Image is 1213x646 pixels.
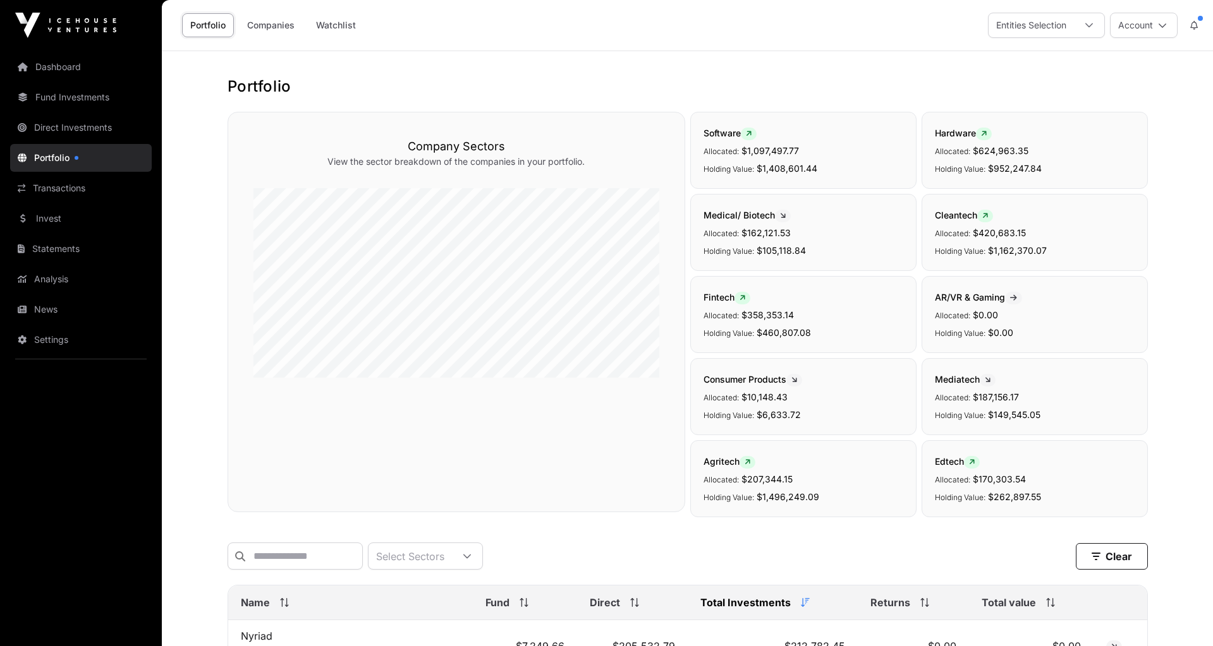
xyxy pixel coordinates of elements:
a: Dashboard [10,53,152,81]
span: $1,162,370.07 [988,245,1047,256]
span: $187,156.17 [973,392,1019,402]
span: $10,148.43 [741,392,788,402]
span: Holding Value: [935,410,985,420]
span: Fintech [704,292,750,302]
span: $170,303.54 [973,474,1026,484]
h1: Portfolio [228,76,1148,97]
a: Settings [10,326,152,354]
span: Mediatech [935,374,996,385]
span: $952,247.84 [988,163,1042,174]
span: Holding Value: [704,246,754,256]
span: Holding Value: [935,246,985,256]
span: Medical/ Biotech [704,210,791,220]
span: $1,097,497.77 [741,145,799,156]
span: $460,807.08 [757,327,811,338]
span: $149,545.05 [988,409,1040,420]
span: Returns [870,595,910,610]
span: Allocated: [935,229,970,238]
span: Total Investments [700,595,791,610]
span: Fund [485,595,509,610]
a: Analysis [10,265,152,293]
span: Software [704,128,757,138]
a: Transactions [10,174,152,202]
a: Statements [10,235,152,263]
span: Holding Value: [704,410,754,420]
button: Account [1110,13,1178,38]
span: $207,344.15 [741,474,793,484]
a: Watchlist [308,13,364,37]
span: $105,118.84 [757,245,806,256]
span: Allocated: [704,393,739,402]
img: Icehouse Ventures Logo [15,13,116,38]
span: AR/VR & Gaming [935,292,1022,302]
span: Holding Value: [935,493,985,502]
span: Allocated: [704,229,739,238]
span: Holding Value: [935,328,985,338]
span: Agritech [704,456,755,467]
p: View the sector breakdown of the companies in your portfolio. [253,155,659,168]
a: Direct Investments [10,114,152,141]
span: Allocated: [704,475,739,484]
span: Hardware [935,128,992,138]
span: $162,121.53 [741,227,791,238]
a: Portfolio [10,144,152,172]
span: Allocated: [704,147,739,156]
span: Holding Value: [704,328,754,338]
a: Fund Investments [10,83,152,111]
div: Select Sectors [369,543,452,569]
span: $0.00 [973,309,998,320]
span: Consumer Products [704,374,802,385]
span: Direct [590,595,620,610]
span: Allocated: [935,393,970,402]
a: News [10,296,152,323]
h3: Company Sectors [253,138,659,155]
span: Allocated: [704,311,739,320]
span: $0.00 [988,327,1013,338]
span: $262,897.55 [988,491,1041,502]
span: $1,408,601.44 [757,163,817,174]
span: Edtech [935,456,980,467]
a: Companies [239,13,303,37]
span: Holding Value: [704,493,754,502]
a: Portfolio [182,13,234,37]
span: Allocated: [935,475,970,484]
a: Nyriad [241,630,272,642]
span: $6,633.72 [757,409,801,420]
span: Holding Value: [935,164,985,174]
a: Invest [10,205,152,232]
button: Clear [1076,543,1148,570]
span: Cleantech [935,210,993,220]
span: $420,683.15 [973,227,1026,238]
span: $1,496,249.09 [757,491,819,502]
span: Total value [982,595,1036,610]
span: $624,963.35 [973,145,1028,156]
div: Entities Selection [989,13,1074,37]
span: Name [241,595,270,610]
span: Holding Value: [704,164,754,174]
iframe: Chat Widget [1150,585,1213,646]
span: Allocated: [935,311,970,320]
span: $358,353.14 [741,309,794,320]
span: Allocated: [935,147,970,156]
